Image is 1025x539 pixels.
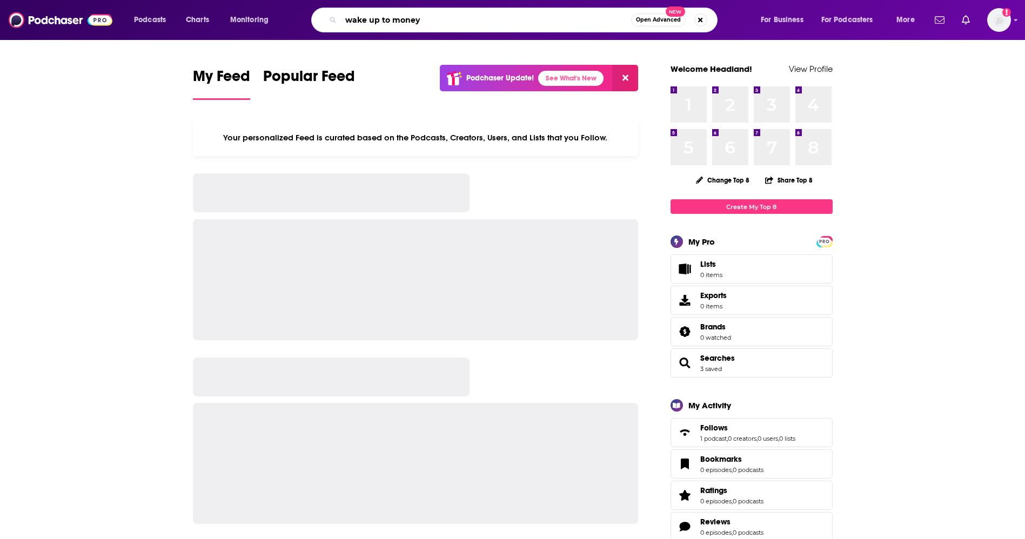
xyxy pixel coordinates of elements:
span: Exports [700,291,727,300]
span: 0 items [700,271,722,279]
span: , [727,435,728,442]
div: My Activity [688,400,731,410]
a: Searches [674,355,696,370]
a: Show notifications dropdown [957,11,974,29]
a: PRO [818,237,831,245]
span: Follows [700,423,728,433]
a: Reviews [700,517,763,527]
span: Monitoring [230,12,269,28]
span: Lists [700,259,716,269]
a: 0 watched [700,334,731,341]
span: Open Advanced [636,17,681,23]
a: Bookmarks [674,456,696,471]
a: Ratings [700,486,763,495]
span: For Podcasters [821,12,873,28]
a: My Feed [193,67,250,100]
div: Search podcasts, credits, & more... [321,8,728,32]
a: Searches [700,353,735,363]
a: 0 episodes [700,497,732,505]
input: Search podcasts, credits, & more... [341,11,631,29]
span: , [732,466,733,474]
span: Popular Feed [263,67,355,92]
button: open menu [126,11,180,29]
span: Lists [700,259,722,269]
span: Reviews [700,517,731,527]
a: 0 creators [728,435,756,442]
span: Lists [674,261,696,277]
button: open menu [753,11,817,29]
button: Open AdvancedNew [631,14,686,26]
a: 0 episodes [700,466,732,474]
span: Follows [671,418,833,447]
button: open menu [889,11,928,29]
a: Ratings [674,488,696,503]
a: 0 lists [779,435,795,442]
svg: Add a profile image [1002,8,1011,17]
a: 3 saved [700,365,722,373]
a: 0 podcasts [733,497,763,505]
button: open menu [814,11,889,29]
span: More [896,12,915,28]
span: PRO [818,238,831,246]
button: Show profile menu [987,8,1011,32]
a: Charts [179,11,216,29]
a: Brands [674,324,696,339]
a: Show notifications dropdown [930,11,949,29]
span: , [732,497,733,505]
span: Searches [671,348,833,378]
a: 0 podcasts [733,529,763,536]
span: Ratings [671,481,833,510]
a: Bookmarks [700,454,763,464]
span: Exports [674,293,696,308]
a: 0 users [758,435,778,442]
span: , [778,435,779,442]
span: , [756,435,758,442]
a: Follows [700,423,795,433]
a: View Profile [789,64,833,74]
button: Change Top 8 [689,173,756,187]
a: 0 podcasts [733,466,763,474]
span: Logged in as headlandconsultancy [987,8,1011,32]
a: Popular Feed [263,67,355,100]
span: My Feed [193,67,250,92]
a: 0 episodes [700,529,732,536]
span: Brands [700,322,726,332]
span: Charts [186,12,209,28]
a: Exports [671,286,833,315]
a: Welcome Headland! [671,64,752,74]
img: User Profile [987,8,1011,32]
img: Podchaser - Follow, Share and Rate Podcasts [9,10,112,30]
span: Ratings [700,486,727,495]
span: Brands [671,317,833,346]
span: Bookmarks [671,449,833,479]
a: 1 podcast [700,435,727,442]
span: Bookmarks [700,454,742,464]
span: , [732,529,733,536]
a: See What's New [538,71,604,86]
button: Share Top 8 [765,170,813,191]
span: 0 items [700,302,727,310]
span: For Business [761,12,803,28]
button: open menu [223,11,283,29]
a: Follows [674,425,696,440]
span: Podcasts [134,12,166,28]
a: Reviews [674,519,696,534]
span: New [666,6,685,17]
p: Podchaser Update! [466,73,534,83]
a: Brands [700,322,731,332]
a: Lists [671,254,833,284]
a: Create My Top 8 [671,199,833,214]
div: My Pro [688,237,715,247]
div: Your personalized Feed is curated based on the Podcasts, Creators, Users, and Lists that you Follow. [193,119,639,156]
